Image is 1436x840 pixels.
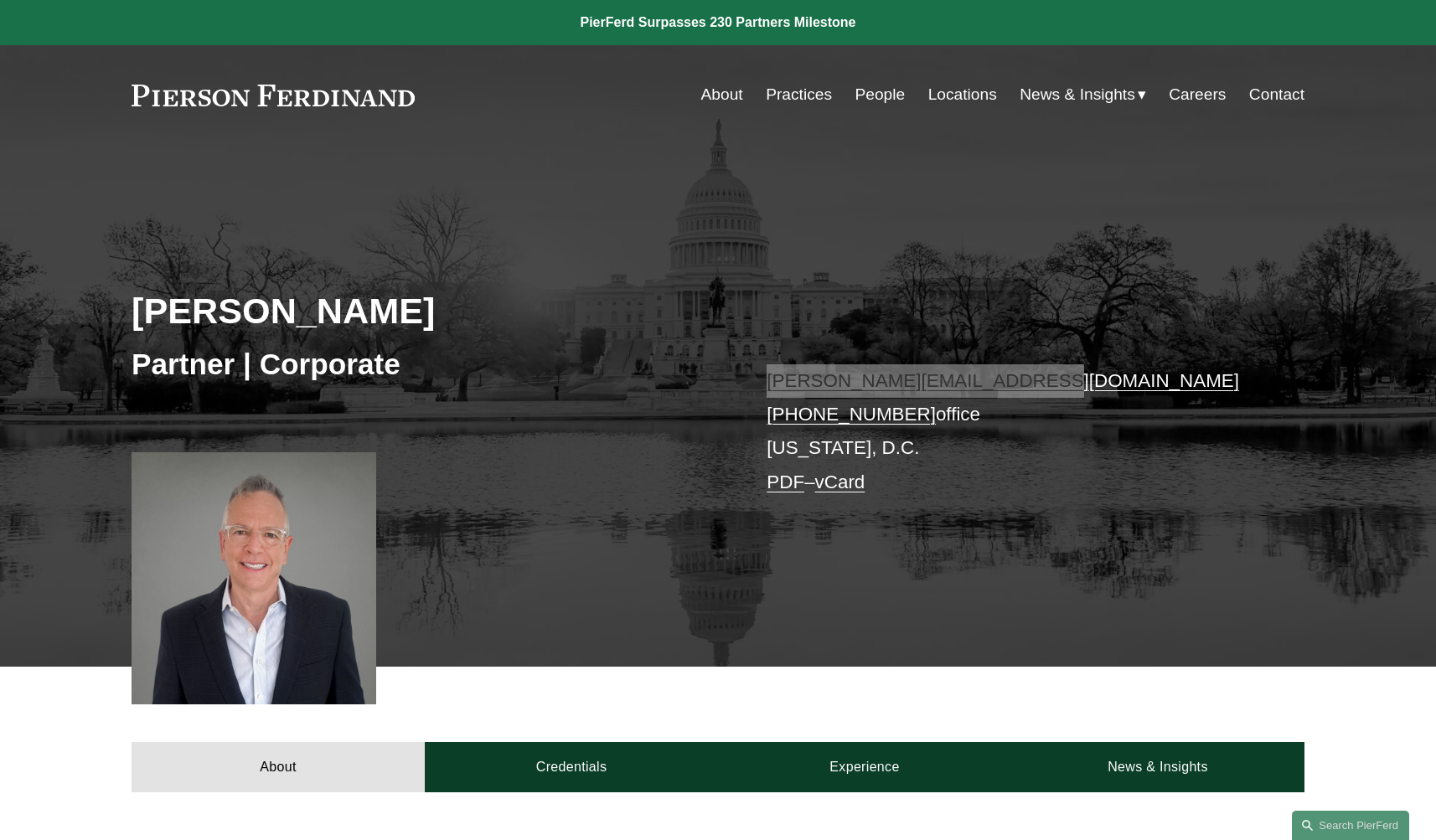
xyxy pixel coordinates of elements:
a: Locations [928,79,997,111]
a: Credentials [425,742,718,792]
a: Experience [718,742,1011,792]
h3: Partner | Corporate [132,346,718,383]
a: PDF [767,472,804,492]
p: office [US_STATE], D.C. – [767,364,1255,499]
a: Careers [1169,79,1226,111]
h2: [PERSON_NAME] [132,289,718,332]
span: News & Insights [1020,80,1135,110]
a: Practices [766,79,832,111]
a: About [701,79,743,111]
a: vCard [815,472,865,492]
a: [PHONE_NUMBER] [767,404,936,425]
a: News & Insights [1011,742,1304,792]
a: Search this site [1292,811,1409,840]
a: [PERSON_NAME][EMAIL_ADDRESS][DOMAIN_NAME] [767,370,1239,391]
a: People [855,79,905,111]
a: folder dropdown [1020,79,1146,111]
a: Contact [1249,79,1304,111]
a: About [132,742,425,792]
